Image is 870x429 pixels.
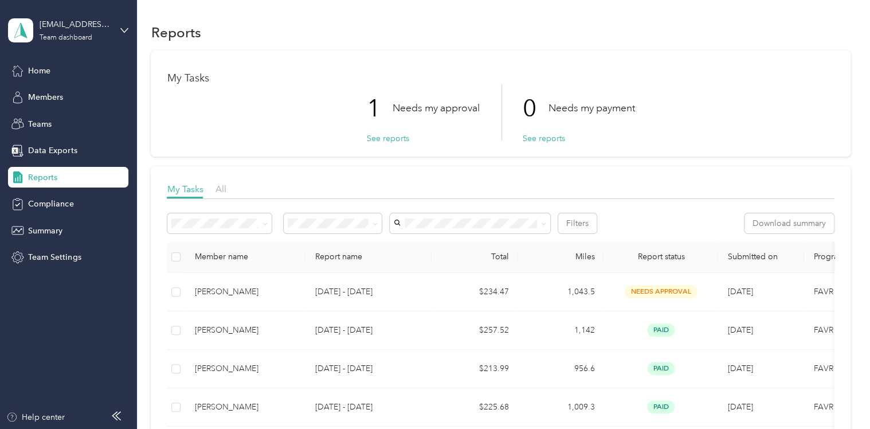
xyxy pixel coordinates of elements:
button: Download summary [744,213,834,233]
button: See reports [522,132,565,145]
td: 1,043.5 [518,273,603,311]
button: Filters [558,213,597,233]
span: All [215,184,226,194]
span: Compliance [28,198,73,210]
span: Data Exports [28,145,77,157]
span: Teams [28,118,52,130]
span: Summary [28,225,62,237]
h1: Reports [151,26,201,38]
p: 1 [366,84,392,132]
th: Submitted on [718,241,804,273]
span: [DATE] [727,287,753,297]
div: Miles [527,252,594,262]
span: Members [28,91,63,103]
span: [DATE] [727,364,753,373]
td: 1,009.3 [518,388,603,427]
span: Home [28,65,50,77]
p: 0 [522,84,548,132]
div: Member name [194,252,296,262]
div: Total [441,252,508,262]
th: Report name [305,241,432,273]
span: [DATE] [727,325,753,335]
p: [DATE] - [DATE] [315,286,422,298]
div: [EMAIL_ADDRESS][PERSON_NAME][DOMAIN_NAME] [40,18,111,30]
td: 956.6 [518,350,603,388]
div: [PERSON_NAME] [194,324,296,337]
td: $225.68 [432,388,518,427]
td: $234.47 [432,273,518,311]
span: Team Settings [28,251,81,263]
span: paid [647,323,675,337]
div: [PERSON_NAME] [194,286,296,298]
th: Member name [185,241,305,273]
p: Needs my payment [548,101,634,115]
div: [PERSON_NAME] [194,362,296,375]
div: Team dashboard [40,34,92,41]
p: [DATE] - [DATE] [315,324,422,337]
td: 1,142 [518,311,603,350]
button: Help center [6,411,65,423]
p: [DATE] - [DATE] [315,401,422,414]
p: Needs my approval [392,101,479,115]
span: paid [647,400,675,414]
div: [PERSON_NAME] [194,401,296,414]
p: [DATE] - [DATE] [315,362,422,375]
h1: My Tasks [167,72,834,84]
td: $257.52 [432,311,518,350]
span: Reports [28,171,57,184]
span: My Tasks [167,184,203,194]
span: Report status [613,252,709,262]
iframe: Everlance-gr Chat Button Frame [806,365,870,429]
span: needs approval [625,285,697,298]
button: See reports [366,132,409,145]
span: paid [647,362,675,375]
span: [DATE] [727,402,753,412]
td: $213.99 [432,350,518,388]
